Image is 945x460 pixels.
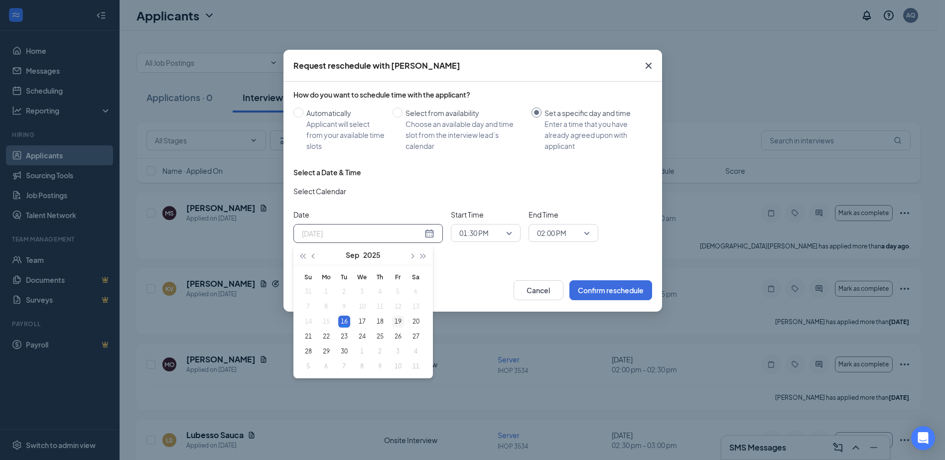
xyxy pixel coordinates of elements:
div: 30 [338,345,350,357]
td: 2025-10-08 [353,359,371,374]
span: Date [293,209,443,220]
td: 2025-09-20 [407,314,425,329]
td: 2025-09-17 [353,314,371,329]
div: 25 [374,331,386,343]
div: 9 [374,360,386,372]
th: Tu [335,269,353,284]
input: Sep 16, 2025 [302,228,422,239]
td: 2025-10-04 [407,344,425,359]
button: Cancel [514,280,563,300]
div: 7 [338,360,350,372]
td: 2025-09-25 [371,329,389,344]
div: Choose an available day and time slot from the interview lead’s calendar [405,118,524,151]
div: 18 [374,316,386,328]
th: Th [371,269,389,284]
span: 01:30 PM [459,226,489,240]
td: 2025-10-01 [353,344,371,359]
span: 02:00 PM [537,226,566,240]
td: 2025-09-16 [335,314,353,329]
td: 2025-10-09 [371,359,389,374]
div: 19 [392,316,404,328]
span: Start Time [451,209,521,220]
div: 4 [410,345,422,357]
div: 1 [356,345,368,357]
th: Sa [407,269,425,284]
div: 10 [392,360,404,372]
div: Set a specific day and time [544,108,644,118]
button: Confirm reschedule [569,280,652,300]
div: 23 [338,331,350,343]
div: 29 [320,345,332,357]
td: 2025-09-23 [335,329,353,344]
button: 2025 [363,245,381,265]
td: 2025-09-27 [407,329,425,344]
div: 8 [356,360,368,372]
td: 2025-10-07 [335,359,353,374]
td: 2025-09-30 [335,344,353,359]
td: 2025-10-11 [407,359,425,374]
div: Applicant will select from your available time slots [306,118,385,151]
span: End Time [529,209,598,220]
td: 2025-09-19 [389,314,407,329]
div: 11 [410,360,422,372]
div: 21 [302,331,314,343]
td: 2025-10-10 [389,359,407,374]
button: Close [635,50,662,82]
span: Select Calendar [293,186,346,197]
div: 24 [356,331,368,343]
td: 2025-10-02 [371,344,389,359]
div: 28 [302,345,314,357]
div: Request reschedule with [PERSON_NAME] [293,60,460,71]
th: Fr [389,269,407,284]
td: 2025-09-18 [371,314,389,329]
div: Automatically [306,108,385,118]
div: Select from availability [405,108,524,118]
th: Su [299,269,317,284]
td: 2025-10-03 [389,344,407,359]
div: 22 [320,331,332,343]
div: Enter a time that you have already agreed upon with applicant [544,118,644,151]
div: 5 [302,360,314,372]
div: Select a Date & Time [293,167,361,177]
div: 3 [392,345,404,357]
div: 20 [410,316,422,328]
div: 16 [338,316,350,328]
svg: Cross [643,60,655,72]
td: 2025-09-21 [299,329,317,344]
div: 26 [392,331,404,343]
div: Open Intercom Messenger [911,426,935,450]
div: How do you want to schedule time with the applicant? [293,90,652,100]
th: Mo [317,269,335,284]
td: 2025-09-24 [353,329,371,344]
div: 27 [410,331,422,343]
td: 2025-09-26 [389,329,407,344]
td: 2025-10-06 [317,359,335,374]
th: We [353,269,371,284]
td: 2025-09-28 [299,344,317,359]
td: 2025-10-05 [299,359,317,374]
div: 6 [320,360,332,372]
td: 2025-09-29 [317,344,335,359]
div: 17 [356,316,368,328]
div: 2 [374,345,386,357]
button: Sep [346,245,359,265]
td: 2025-09-22 [317,329,335,344]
